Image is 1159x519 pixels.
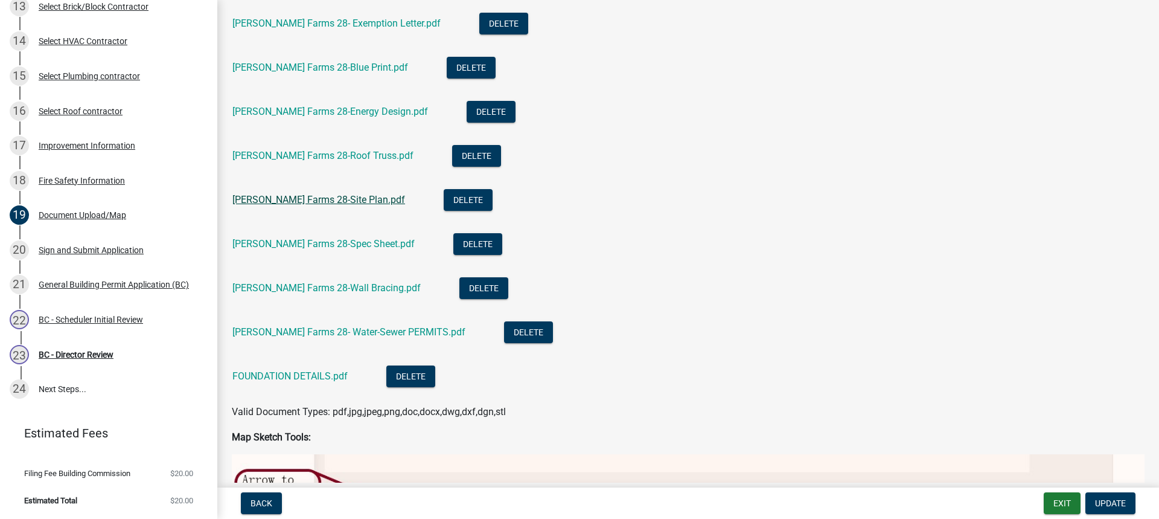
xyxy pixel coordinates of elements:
wm-modal-confirm: Delete Document [386,372,435,383]
button: Delete [479,13,528,34]
a: [PERSON_NAME] Farms 28-Spec Sheet.pdf [232,238,415,250]
span: Filing Fee Building Commission [24,469,130,477]
a: [PERSON_NAME] Farms 28-Site Plan.pdf [232,194,405,205]
div: 16 [10,102,29,121]
button: Delete [444,189,493,211]
div: 21 [10,275,29,294]
span: Estimated Total [24,497,77,504]
div: 14 [10,31,29,51]
a: [PERSON_NAME] Farms 28-Wall Bracing.pdf [232,282,421,294]
div: 22 [10,310,29,329]
div: 15 [10,66,29,86]
wm-modal-confirm: Delete Document [479,19,528,30]
wm-modal-confirm: Delete Document [452,151,501,163]
span: $20.00 [170,497,193,504]
div: Sign and Submit Application [39,246,144,254]
div: Select HVAC Contractor [39,37,127,45]
wm-modal-confirm: Delete Document [444,195,493,207]
div: 19 [10,205,29,225]
wm-modal-confirm: Delete Document [467,107,516,118]
span: Back [251,498,272,508]
a: [PERSON_NAME] Farms 28- Water-Sewer PERMITS.pdf [232,326,465,338]
a: FOUNDATION DETAILS.pdf [232,370,348,382]
div: Select Plumbing contractor [39,72,140,80]
div: 24 [10,379,29,399]
button: Exit [1044,492,1081,514]
wm-modal-confirm: Delete Document [459,283,508,295]
a: [PERSON_NAME] Farms 28-Roof Truss.pdf [232,150,413,161]
a: [PERSON_NAME] Farms 28-Blue Print.pdf [232,62,408,73]
button: Delete [452,145,501,167]
span: Valid Document Types: pdf,jpg,jpeg,png,doc,docx,dwg,dxf,dgn,stl [232,406,506,417]
wm-modal-confirm: Delete Document [453,239,502,251]
wm-modal-confirm: Delete Document [447,63,496,74]
span: $20.00 [170,469,193,477]
button: Back [241,492,282,514]
wm-modal-confirm: Delete Document [504,327,553,339]
button: Delete [467,101,516,123]
a: [PERSON_NAME] Farms 28- Exemption Letter.pdf [232,18,441,29]
div: Fire Safety Information [39,176,125,185]
div: Select Brick/Block Contractor [39,2,148,11]
a: Estimated Fees [10,421,198,445]
strong: Map Sketch Tools: [232,431,311,443]
span: Update [1095,498,1126,508]
div: 17 [10,136,29,155]
button: Update [1085,492,1135,514]
div: Improvement Information [39,141,135,150]
div: Select Roof contractor [39,107,123,115]
button: Delete [504,321,553,343]
a: [PERSON_NAME] Farms 28-Energy Design.pdf [232,106,428,117]
div: 20 [10,240,29,260]
div: 23 [10,345,29,364]
button: Delete [453,233,502,255]
button: Delete [447,57,496,79]
div: 18 [10,171,29,190]
div: BC - Director Review [39,350,113,359]
div: BC - Scheduler Initial Review [39,315,143,324]
div: Document Upload/Map [39,211,126,219]
button: Delete [459,277,508,299]
button: Delete [386,366,435,387]
div: General Building Permit Application (BC) [39,280,189,289]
